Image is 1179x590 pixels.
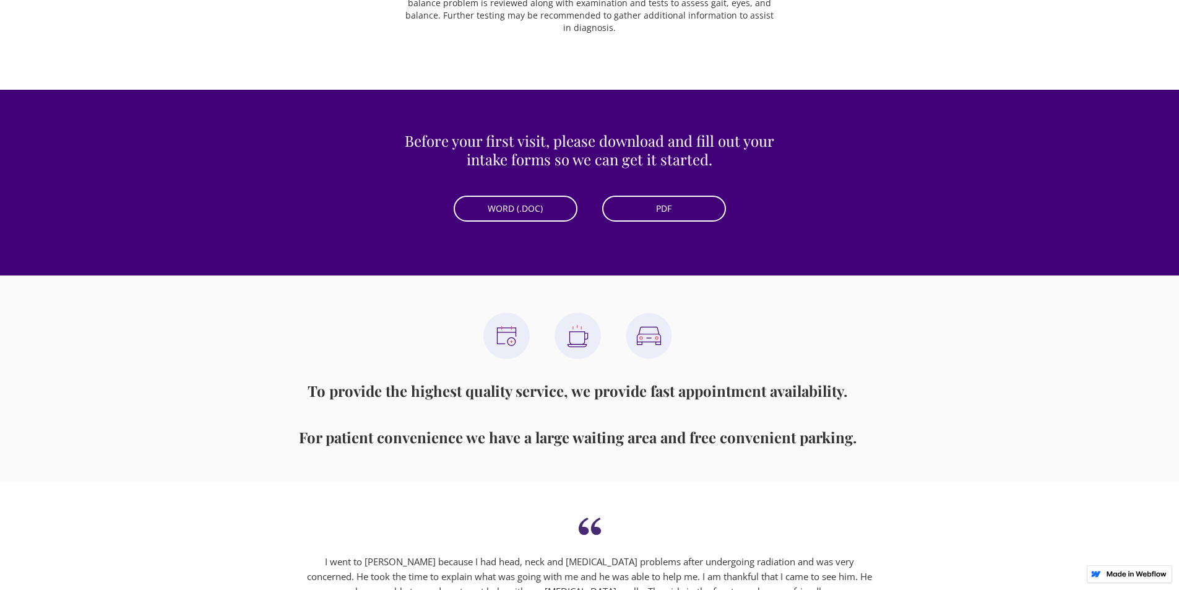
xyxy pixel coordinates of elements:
h3: For patient convenience we have a large waiting area and free convenient parking. [299,428,857,446]
a: WORD (.DOC) [454,196,577,222]
h3: To provide the highest quality service, we provide fast appointment availability. [308,381,847,400]
img: Made in Webflow [1106,571,1167,577]
h3: Before your first visit, please download and fill out your intake forms so we can get it started. [404,131,775,168]
a: PDF [602,196,726,222]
